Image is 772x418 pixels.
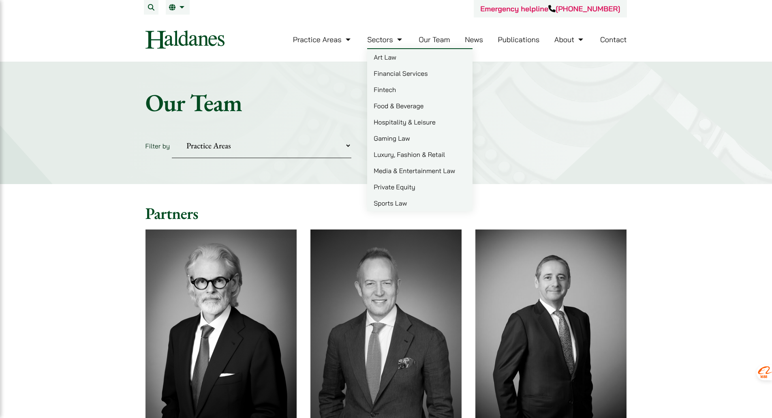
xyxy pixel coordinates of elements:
a: Financial Services [367,65,473,81]
a: About [554,35,585,44]
a: Hospitality & Leisure [367,114,473,130]
a: Media & Entertainment Law [367,163,473,179]
h2: Partners [145,204,627,223]
a: Practice Areas [293,35,353,44]
a: EN [169,4,186,11]
a: Art Law [367,49,473,65]
h1: Our Team [145,88,627,117]
a: Gaming Law [367,130,473,146]
a: Sectors [367,35,404,44]
a: Luxury, Fashion & Retail [367,146,473,163]
img: Logo of Haldanes [145,30,225,49]
a: Emergency helpline[PHONE_NUMBER] [480,4,620,13]
a: Contact [600,35,627,44]
a: Private Equity [367,179,473,195]
a: Fintech [367,81,473,98]
a: Publications [498,35,540,44]
a: News [465,35,483,44]
a: Food & Beverage [367,98,473,114]
label: Filter by [145,142,170,150]
a: Sports Law [367,195,473,211]
a: Our Team [419,35,450,44]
